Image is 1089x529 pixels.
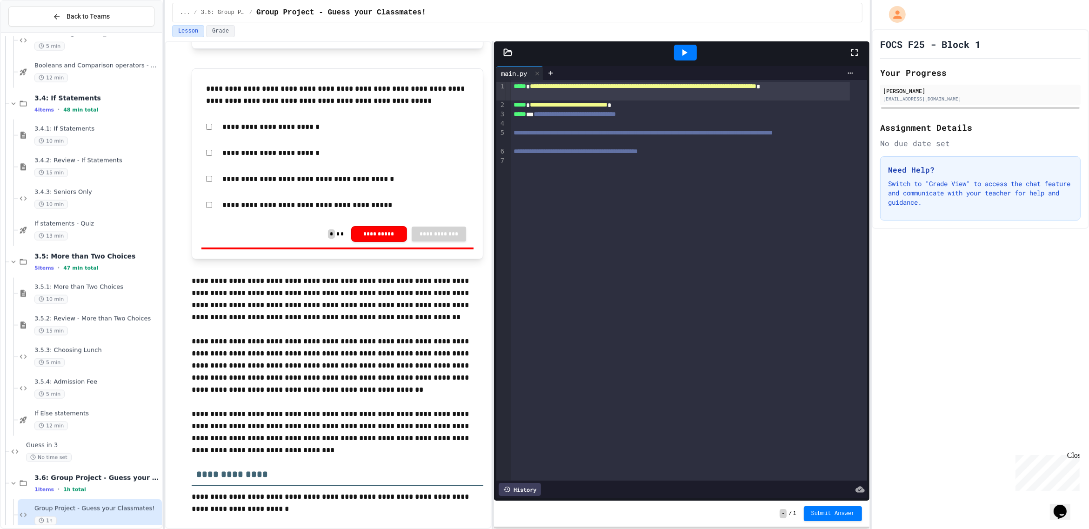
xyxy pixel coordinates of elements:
[880,66,1081,79] h2: Your Progress
[888,179,1073,207] p: Switch to "Grade View" to access the chat feature and communicate with your teacher for help and ...
[883,87,1078,95] div: [PERSON_NAME]
[496,110,506,119] div: 3
[793,510,796,517] span: 1
[34,347,160,355] span: 3.5.3: Choosing Lunch
[1012,451,1080,491] iframe: chat widget
[206,25,235,37] button: Grade
[34,107,54,113] span: 4 items
[811,510,855,517] span: Submit Answer
[34,378,160,386] span: 3.5.4: Admission Fee
[34,94,160,102] span: 3.4: If Statements
[34,474,160,482] span: 3.6: Group Project - Guess your Classmates!
[34,168,68,177] span: 15 min
[34,422,68,430] span: 12 min
[58,264,60,272] span: •
[63,107,98,113] span: 48 min total
[172,25,204,37] button: Lesson
[34,265,54,271] span: 5 items
[58,106,60,114] span: •
[58,486,60,493] span: •
[496,100,506,110] div: 2
[34,200,68,209] span: 10 min
[888,164,1073,175] h3: Need Help?
[67,12,110,21] span: Back to Teams
[496,156,506,166] div: 7
[34,62,160,70] span: Booleans and Comparison operators - Quiz
[496,147,506,156] div: 6
[496,128,506,147] div: 5
[496,82,506,100] div: 1
[788,510,792,517] span: /
[256,7,426,18] span: Group Project - Guess your Classmates!
[34,42,65,51] span: 5 min
[499,483,541,496] div: History
[34,410,160,418] span: If Else statements
[34,220,160,228] span: If statements - Quiz
[883,95,1078,102] div: [EMAIL_ADDRESS][DOMAIN_NAME]
[63,265,98,271] span: 47 min total
[34,358,65,367] span: 5 min
[34,188,160,196] span: 3.4.3: Seniors Only
[34,295,68,304] span: 10 min
[34,125,160,133] span: 3.4.1: If Statements
[26,442,160,449] span: Guess in 3
[34,516,57,525] span: 1h
[249,9,253,16] span: /
[34,232,68,241] span: 13 min
[34,487,54,493] span: 1 items
[4,4,64,59] div: Chat with us now!Close
[34,390,65,399] span: 5 min
[180,9,190,16] span: ...
[496,119,506,128] div: 4
[34,283,160,291] span: 3.5.1: More than Two Choices
[496,68,532,78] div: main.py
[780,509,787,518] span: -
[63,487,86,493] span: 1h total
[34,74,68,82] span: 12 min
[26,453,72,462] span: No time set
[879,4,908,25] div: My Account
[880,138,1081,149] div: No due date set
[194,9,197,16] span: /
[34,327,68,335] span: 15 min
[34,505,160,513] span: Group Project - Guess your Classmates!
[34,315,160,323] span: 3.5.2: Review - More than Two Choices
[34,157,160,165] span: 3.4.2: Review - If Statements
[201,9,246,16] span: 3.6: Group Project - Guess your Classmates!
[1050,492,1080,520] iframe: chat widget
[880,38,981,51] h1: FOCS F25 - Block 1
[34,137,68,146] span: 10 min
[34,252,160,261] span: 3.5: More than Two Choices
[880,121,1081,134] h2: Assignment Details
